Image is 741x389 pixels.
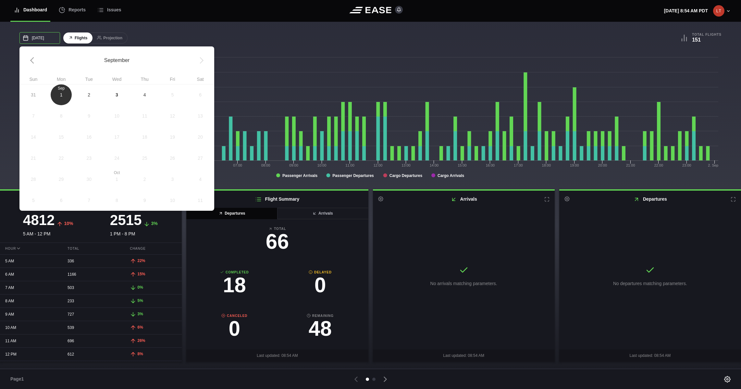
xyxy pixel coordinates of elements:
p: [DATE] 8:54 AM PDT [664,7,708,14]
span: 5% [138,298,143,303]
span: Mon [47,77,75,82]
span: 22% [138,258,145,263]
text: 14:00 [430,163,439,167]
h2: Departures [559,191,741,208]
tspan: Cargo Arrivals [438,173,464,178]
span: 15% [138,272,145,276]
tspan: Cargo Departures [389,173,423,178]
p: No arrivals matching parameters. [430,280,497,287]
a: Canceled0 [191,313,277,342]
span: 26% [138,338,145,343]
a: Delayed0 [277,270,363,299]
span: 8% [138,352,143,356]
h2: Arrivals [373,191,555,208]
h3: 18 [191,275,277,295]
div: 696 [62,335,119,347]
div: 303 [62,361,119,374]
b: Total Flights [692,32,722,37]
span: 3% [151,221,157,226]
b: 151 [692,37,701,43]
text: 21:00 [626,163,635,167]
h3: 0 [191,318,277,339]
a: Completed18 [191,270,277,299]
text: 23:00 [682,163,691,167]
text: 19:00 [570,163,579,167]
span: 2 [88,91,90,98]
div: 727 [62,308,119,320]
span: 0% [138,285,143,290]
input: mm/dd/yyyy [19,32,60,44]
span: September [47,56,187,64]
text: 10:00 [317,163,327,167]
a: Total66 [191,226,363,255]
b: Remaining [277,313,363,318]
h3: 0 [277,275,363,295]
h2: Flight Summary [186,191,368,208]
text: 16:00 [486,163,495,167]
span: Sun [19,77,47,82]
text: 15:00 [458,163,467,167]
button: Projection [92,32,128,44]
text: 13:00 [401,163,411,167]
text: 17:00 [514,163,523,167]
button: Arrivals [277,208,368,219]
span: 31 [31,91,36,98]
span: Sat [186,77,214,82]
span: 3 [116,91,118,98]
span: 4 [143,91,146,98]
text: 09:00 [289,163,298,167]
span: 6% [138,325,143,330]
div: Change [125,243,182,254]
button: Flights [63,32,93,44]
tspan: 2. Sep [708,163,718,167]
div: Total [62,243,119,254]
a: Remaining48 [277,313,363,342]
text: 08:00 [261,163,270,167]
h3: 2515 [110,213,142,227]
text: 11:00 [345,163,354,167]
span: Fri [159,77,187,82]
div: 539 [62,321,119,334]
b: Delayed [277,270,363,275]
b: Total [191,226,363,231]
div: Last updated: 08:54 AM [373,349,555,362]
div: 233 [62,295,119,307]
div: 5 AM - 12 PM [5,213,91,237]
text: 20:00 [598,163,607,167]
div: Last updated: 08:54 AM [186,349,368,362]
b: Canceled [191,313,277,318]
span: Thu [131,77,159,82]
span: 3% [138,312,143,316]
text: 07:00 [233,163,242,167]
text: 22:00 [654,163,663,167]
tspan: Passenger Departures [332,173,374,178]
div: 612 [62,348,119,360]
span: Tue [75,77,103,82]
h3: 66 [191,231,363,252]
p: No departures matching parameters. [613,280,687,287]
text: 12:00 [374,163,383,167]
span: Page 1 [10,376,27,383]
b: Completed [191,270,277,275]
text: 18:00 [542,163,551,167]
div: 1 PM - 8 PM [91,213,177,237]
span: 10% [64,221,73,226]
div: 503 [62,282,119,294]
h3: 48 [277,318,363,339]
img: d1227bec1ca3af1ab05e0da149bcc6bc [713,5,724,17]
button: Departures [186,208,278,219]
span: Wed [103,77,131,82]
div: 336 [62,255,119,267]
tspan: Passenger Arrivals [282,173,318,178]
div: 1166 [62,268,119,281]
div: Last updated: 08:54 AM [559,349,741,362]
h3: 4812 [23,213,55,227]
